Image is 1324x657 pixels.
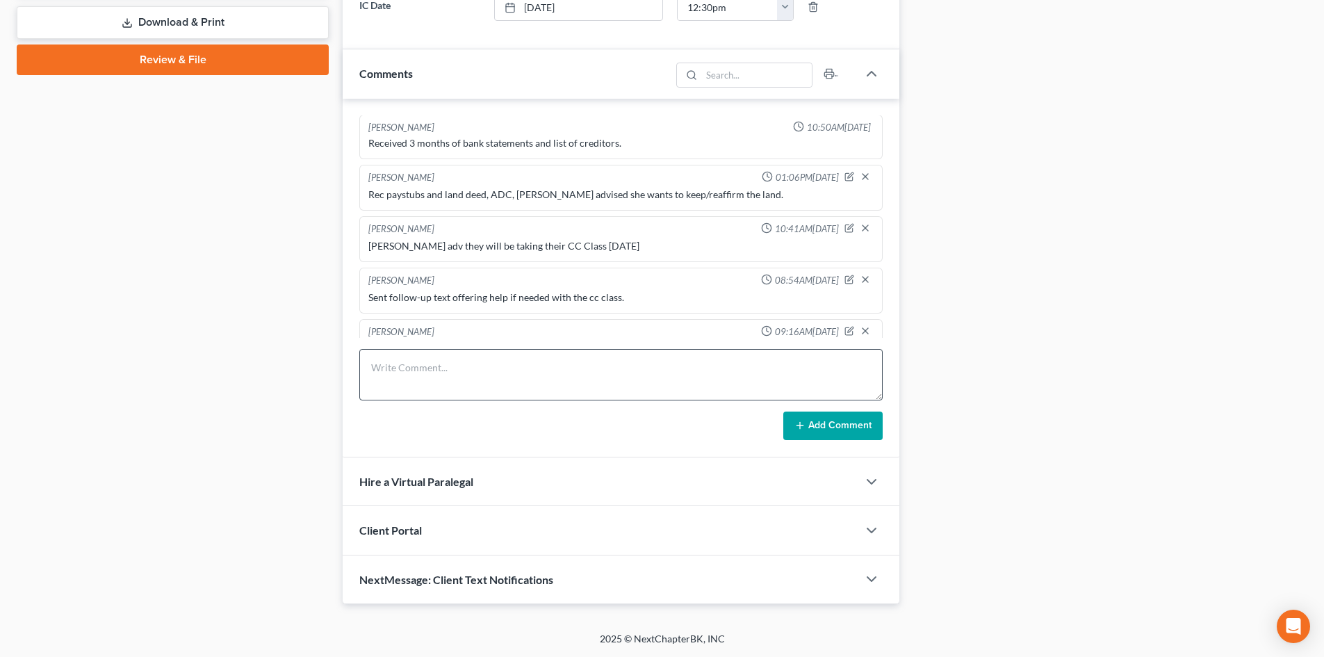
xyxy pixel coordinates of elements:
input: Search... [702,63,812,87]
div: Received 3 months of bank statements and list of creditors. [368,136,874,150]
div: Open Intercom Messenger [1277,610,1310,643]
span: Comments [359,67,413,80]
span: 10:50AM[DATE] [807,121,871,134]
span: 10:41AM[DATE] [775,222,839,236]
span: NextMessage: Client Text Notifications [359,573,553,586]
div: Sent follow-up text offering help if needed with the cc class. [368,291,874,305]
span: 09:16AM[DATE] [775,325,839,339]
span: 01:06PM[DATE] [776,171,839,184]
a: Download & Print [17,6,329,39]
div: 2025 © NextChapterBK, INC [266,632,1059,657]
div: [PERSON_NAME] [368,325,434,339]
div: [PERSON_NAME] [368,222,434,236]
div: [PERSON_NAME] [368,274,434,288]
span: Hire a Virtual Paralegal [359,475,473,488]
div: [PERSON_NAME] [368,121,434,134]
div: [PERSON_NAME] adv they will be taking their CC Class [DATE] [368,239,874,253]
div: Rec paystubs and land deed, ADC, [PERSON_NAME] advised she wants to keep/reaffirm the land. [368,188,874,202]
button: Add Comment [783,412,883,441]
a: Review & File [17,44,329,75]
span: 08:54AM[DATE] [775,274,839,287]
div: [PERSON_NAME] [368,171,434,185]
span: Client Portal [359,524,422,537]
